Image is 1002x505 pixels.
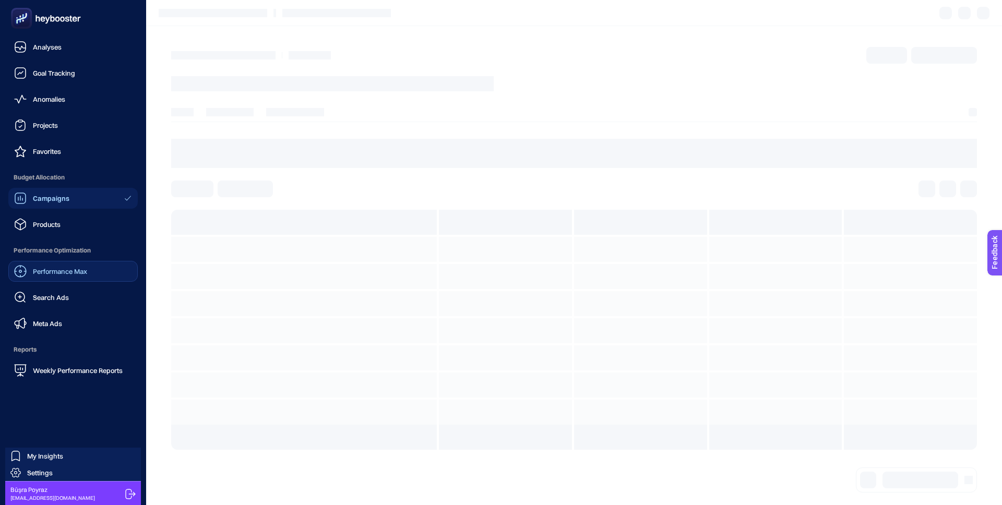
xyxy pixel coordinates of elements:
a: Goal Tracking [8,63,138,83]
a: Favorites [8,141,138,162]
span: Favorites [33,147,61,155]
span: Performance Max [33,267,87,275]
span: Budget Allocation [8,167,138,188]
span: Büşra Poyraz [10,486,95,494]
a: Products [8,214,138,235]
span: Campaigns [33,194,69,202]
span: Reports [8,339,138,360]
a: My Insights [5,448,141,464]
span: My Insights [27,452,63,460]
a: Performance Max [8,261,138,282]
a: Weekly Performance Reports [8,360,138,381]
a: Analyses [8,37,138,57]
span: Products [33,220,61,229]
span: Performance Optimization [8,240,138,261]
span: Feedback [6,3,40,11]
a: Projects [8,115,138,136]
a: Anomalies [8,89,138,110]
span: [EMAIL_ADDRESS][DOMAIN_NAME] [10,494,95,502]
span: Settings [27,468,53,477]
a: Search Ads [8,287,138,308]
a: Meta Ads [8,313,138,334]
a: Settings [5,464,141,481]
span: Projects [33,121,58,129]
span: Search Ads [33,293,69,302]
span: Anomalies [33,95,65,103]
a: Campaigns [8,188,138,209]
span: Weekly Performance Reports [33,366,123,375]
span: Analyses [33,43,62,51]
span: Goal Tracking [33,69,75,77]
span: Meta Ads [33,319,62,328]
